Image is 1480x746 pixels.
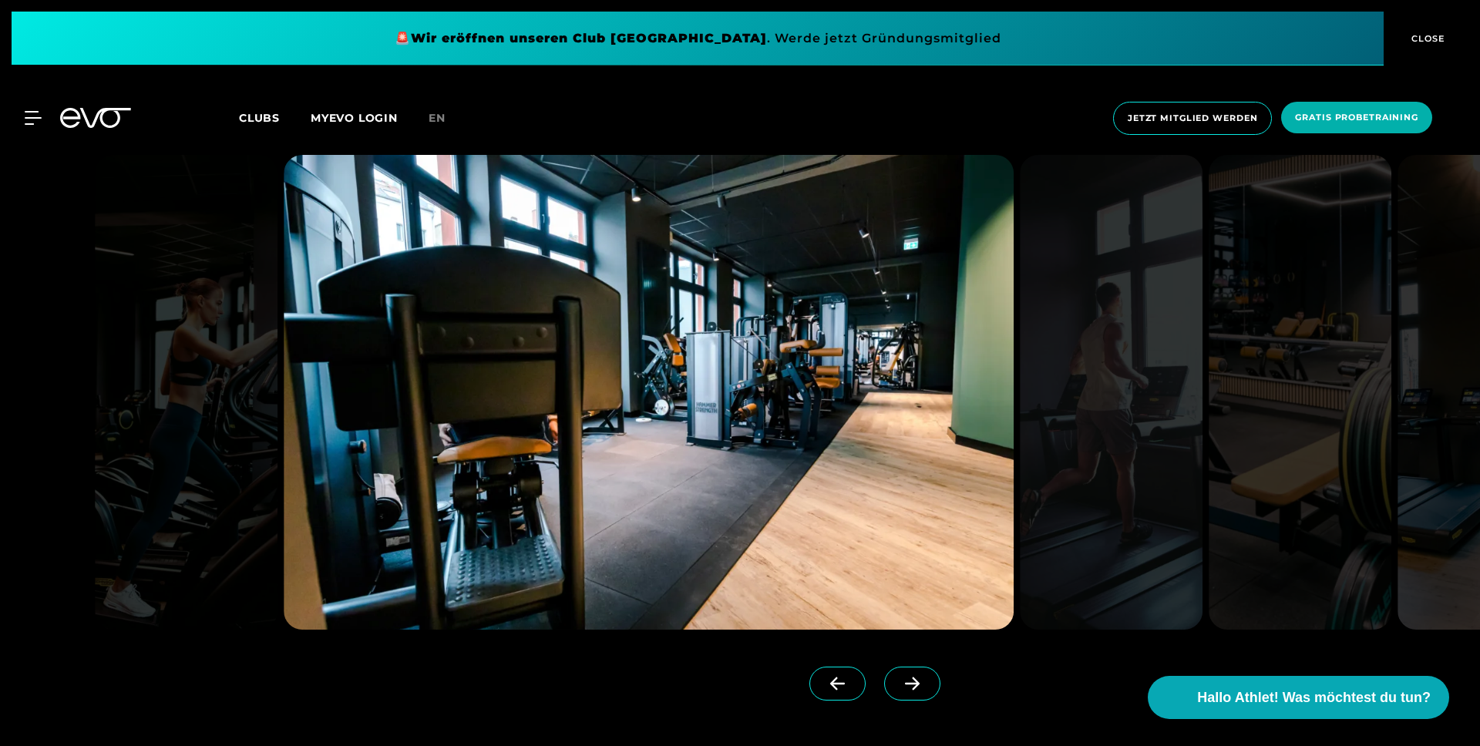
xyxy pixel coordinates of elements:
[239,111,280,125] span: Clubs
[1148,676,1449,719] button: Hallo Athlet! Was möchtest du tun?
[1020,155,1202,630] img: evofitness
[1276,102,1437,135] a: Gratis Probetraining
[239,110,311,125] a: Clubs
[1197,687,1431,708] span: Hallo Athlet! Was möchtest du tun?
[1384,12,1468,66] button: CLOSE
[311,111,398,125] a: MYEVO LOGIN
[1408,32,1445,45] span: CLOSE
[429,111,446,125] span: en
[95,155,277,630] img: evofitness
[1108,102,1276,135] a: Jetzt Mitglied werden
[1209,155,1391,630] img: evofitness
[1128,112,1257,125] span: Jetzt Mitglied werden
[429,109,464,127] a: en
[1295,111,1418,124] span: Gratis Probetraining
[284,155,1014,630] img: evofitness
